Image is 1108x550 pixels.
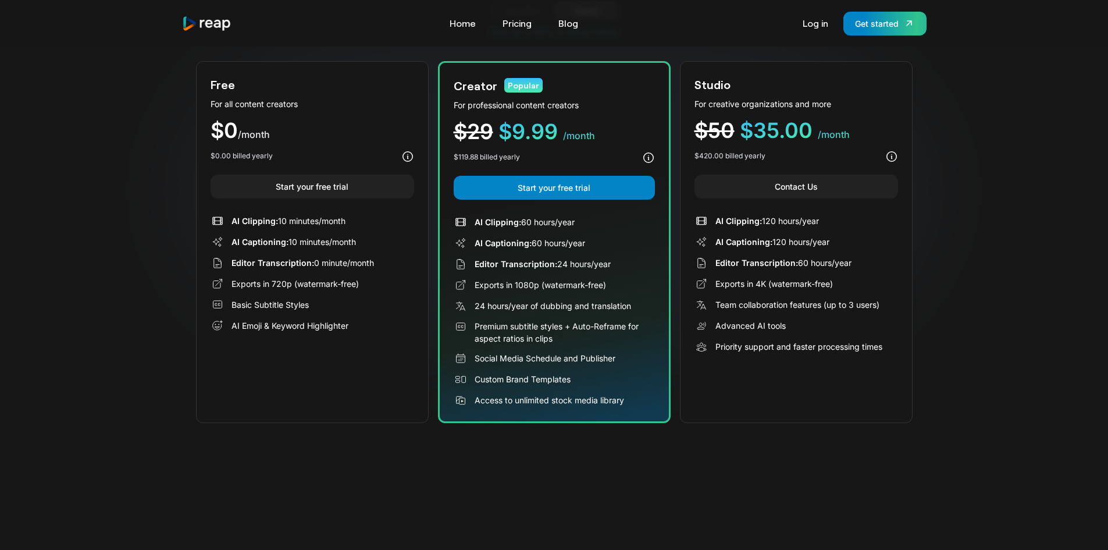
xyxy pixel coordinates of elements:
div: 10 minutes/month [231,236,356,248]
div: Creator [454,77,497,94]
div: Team collaboration features (up to 3 users) [715,299,879,311]
div: Get started [855,17,899,30]
span: AI Captioning: [475,238,532,248]
span: Editor Transcription: [475,259,557,269]
div: 120 hours/year [715,215,819,227]
div: For creative organizations and more [694,98,898,110]
a: Home [444,14,482,33]
span: AI Captioning: [231,237,288,247]
span: $50 [694,118,735,143]
div: Exports in 1080p (watermark-free) [475,279,606,291]
div: Access to unlimited stock media library [475,394,624,406]
div: $0.00 billed yearly [211,151,273,161]
span: $35.00 [740,118,813,143]
a: Contact Us [694,175,898,198]
div: Free [211,76,235,93]
div: Social Media Schedule and Publisher [475,352,615,364]
div: Priority support and faster processing times [715,340,882,353]
div: 10 minutes/month [231,215,345,227]
span: AI Clipping: [715,216,762,226]
span: /month [563,130,595,141]
span: AI Clipping: [475,217,521,227]
a: Get started [843,12,927,36]
span: $29 [454,119,493,144]
div: $420.00 billed yearly [694,151,765,161]
div: For all content creators [211,98,414,110]
div: AI Emoji & Keyword Highlighter [231,320,348,332]
span: Editor Transcription: [715,258,798,268]
span: Editor Transcription: [231,258,314,268]
div: Popular [504,78,543,93]
div: Advanced AI tools [715,320,786,332]
a: Log in [797,14,834,33]
span: /month [238,129,270,140]
div: 24 hours/year [475,258,611,270]
div: 60 hours/year [475,216,575,228]
div: 24 hours/year of dubbing and translation [475,300,631,312]
div: Exports in 720p (watermark-free) [231,278,359,290]
div: 60 hours/year [475,237,585,249]
div: Premium subtitle styles + Auto-Reframe for aspect ratios in clips [475,320,655,345]
div: Studio [694,76,731,93]
span: AI Captioning: [715,237,772,247]
a: Blog [553,14,584,33]
div: 0 minute/month [231,257,374,269]
div: Basic Subtitle Styles [231,299,309,311]
div: For professional content creators [454,99,655,111]
a: Start your free trial [454,176,655,200]
div: $119.88 billed yearly [454,152,520,162]
span: $9.99 [498,119,558,144]
div: 60 hours/year [715,257,852,269]
div: 120 hours/year [715,236,829,248]
span: /month [818,129,850,140]
div: Exports in 4K (watermark-free) [715,278,833,290]
span: AI Clipping: [231,216,278,226]
div: Custom Brand Templates [475,373,571,385]
a: Start your free trial [211,175,414,198]
a: home [182,16,232,31]
div: $0 [211,120,414,141]
a: Pricing [497,14,537,33]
